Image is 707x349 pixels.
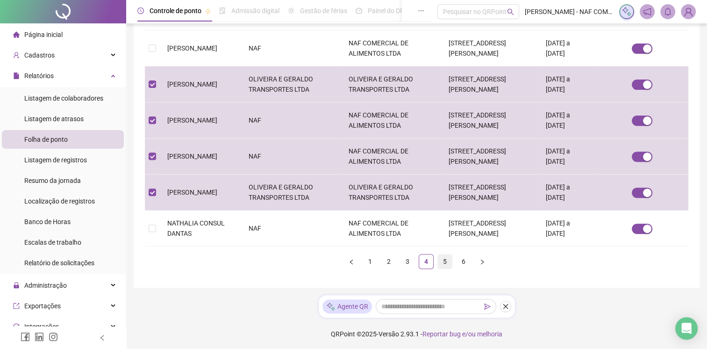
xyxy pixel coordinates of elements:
span: clock-circle [137,7,144,14]
span: Listagem de atrasos [24,115,84,123]
span: Painel do DP [368,7,404,15]
span: send [484,303,491,310]
td: OLIVEIRA E GERALDO TRANSPORTES LTDA [341,174,441,211]
span: Banco de Horas [24,218,71,225]
td: OLIVEIRA E GERALDO TRANSPORTES LTDA [241,66,341,102]
span: ellipsis [418,7,424,14]
a: 1 [363,254,377,269]
span: Administração [24,282,67,289]
span: Localização de registros [24,197,95,205]
td: NAF [241,102,341,138]
span: home [13,31,20,38]
span: Relatórios [24,72,54,80]
span: Controle de ponto [150,7,201,15]
td: [STREET_ADDRESS][PERSON_NAME] [441,30,538,66]
span: [PERSON_NAME] [167,44,217,52]
span: Escalas de trabalho [24,239,81,246]
span: notification [643,7,651,16]
span: Relatório de solicitações [24,259,94,267]
td: NAF [241,138,341,174]
span: [PERSON_NAME] [167,116,217,124]
li: Página anterior [344,254,359,269]
li: 6 [456,254,471,269]
span: Admissão digital [231,7,279,15]
a: 4 [419,254,433,269]
span: left [349,259,354,265]
td: OLIVEIRA E GERALDO TRANSPORTES LTDA [341,66,441,102]
span: bell [664,7,672,16]
span: Exportações [24,302,61,310]
td: [STREET_ADDRESS][PERSON_NAME] [441,66,538,102]
span: left [99,334,106,341]
td: NAF COMERCIAL DE ALIMENTOS LTDA [341,138,441,174]
span: [PERSON_NAME] [167,189,217,196]
td: [DATE] a [DATE] [538,66,596,102]
span: [PERSON_NAME] [167,80,217,88]
span: Versão [378,330,399,338]
button: right [475,254,490,269]
span: NATHALIA CONSUL DANTAS [167,219,225,237]
a: 2 [382,254,396,269]
div: Open Intercom Messenger [675,317,698,340]
span: facebook [21,332,30,342]
td: [STREET_ADDRESS][PERSON_NAME] [441,174,538,211]
span: Integrações [24,323,59,330]
td: NAF [241,30,341,66]
td: NAF [241,211,341,247]
span: pushpin [205,8,211,14]
span: [PERSON_NAME] [167,153,217,160]
span: dashboard [356,7,362,14]
span: close [502,303,509,310]
span: Folha de ponto [24,136,68,143]
button: left [344,254,359,269]
span: Página inicial [24,31,63,38]
a: 3 [400,254,414,269]
td: [DATE] a [DATE] [538,102,596,138]
td: [STREET_ADDRESS][PERSON_NAME] [441,102,538,138]
span: Gestão de férias [300,7,347,15]
span: Cadastros [24,51,55,59]
span: linkedin [35,332,44,342]
td: NAF COMERCIAL DE ALIMENTOS LTDA [341,102,441,138]
li: Próxima página [475,254,490,269]
td: NAF COMERCIAL DE ALIMENTOS LTDA [341,211,441,247]
span: Listagem de registros [24,156,87,164]
span: lock [13,282,20,289]
span: search [507,8,514,15]
span: Reportar bug e/ou melhoria [422,330,502,338]
span: file-done [219,7,226,14]
span: right [479,259,485,265]
td: NAF COMERCIAL DE ALIMENTOS LTDA [341,30,441,66]
span: [PERSON_NAME] - NAF COMERCIAL DE ALIMENTOS LTDA [525,7,614,17]
li: 1 [363,254,378,269]
a: 5 [438,254,452,269]
span: Listagem de colaboradores [24,95,103,102]
li: 2 [381,254,396,269]
td: [DATE] a [DATE] [538,211,596,247]
li: 3 [400,254,415,269]
div: Agente QR [322,299,372,313]
td: [STREET_ADDRESS][PERSON_NAME] [441,138,538,174]
td: OLIVEIRA E GERALDO TRANSPORTES LTDA [241,174,341,211]
td: [DATE] a [DATE] [538,138,596,174]
img: sparkle-icon.fc2bf0ac1784a2077858766a79e2daf3.svg [326,302,336,312]
td: [DATE] a [DATE] [538,30,596,66]
li: 4 [419,254,434,269]
td: [STREET_ADDRESS][PERSON_NAME] [441,211,538,247]
img: sparkle-icon.fc2bf0ac1784a2077858766a79e2daf3.svg [621,7,632,17]
span: file [13,73,20,79]
a: 6 [457,254,471,269]
span: sync [13,323,20,330]
span: Resumo da jornada [24,177,81,184]
span: sun [288,7,294,14]
td: [DATE] a [DATE] [538,174,596,211]
li: 5 [437,254,452,269]
img: 74275 [681,5,695,19]
span: user-add [13,52,20,58]
span: export [13,303,20,309]
span: instagram [49,332,58,342]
